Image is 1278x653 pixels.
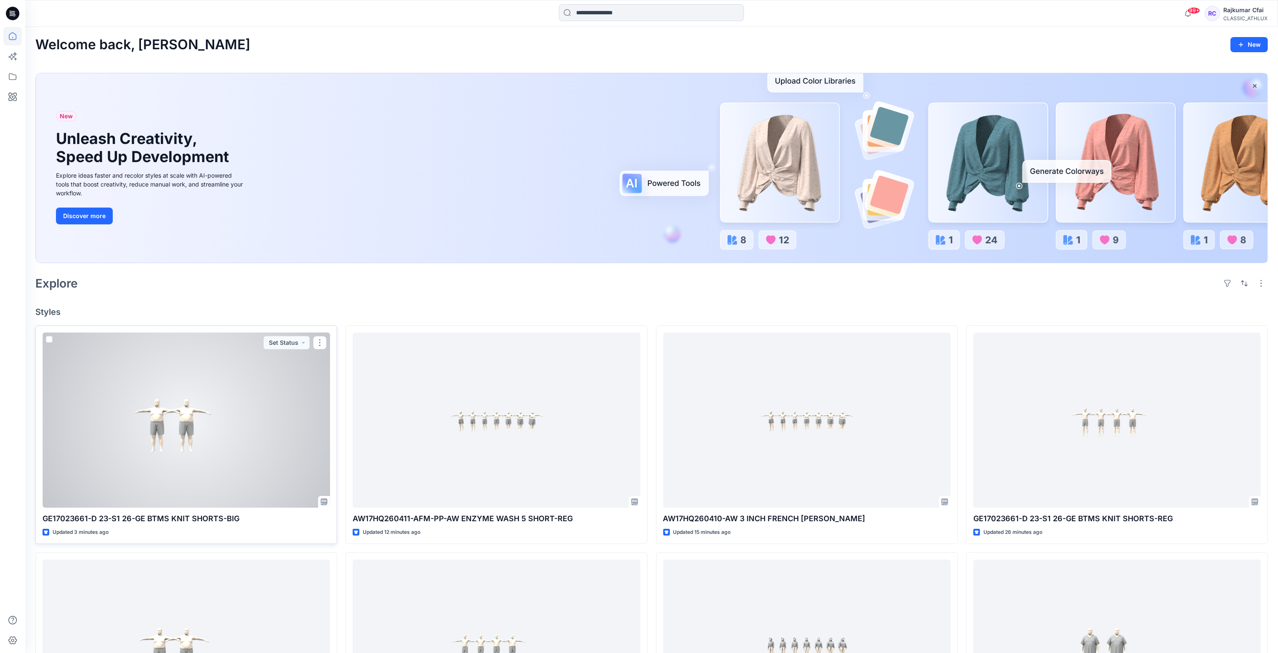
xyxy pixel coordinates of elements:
h1: Unleash Creativity, Speed Up Development [56,130,233,166]
button: New [1230,37,1268,52]
div: Rajkumar Cfai [1223,5,1267,15]
div: Explore ideas faster and recolor styles at scale with AI-powered tools that boost creativity, red... [56,171,245,197]
h2: Explore [35,277,78,290]
p: GE17023661-D 23-S1 26-GE BTMS KNIT SHORTS-REG [973,513,1261,525]
p: AW17HQ260411-AFM-PP-AW ENZYME WASH 5 SHORT-REG [353,513,640,525]
p: Updated 26 minutes ago [983,528,1042,537]
a: AW17HQ260410-AW 3 INCH FRENCH TERRY SHORT [663,333,951,508]
p: Updated 3 minutes ago [53,528,109,537]
div: CLASSIC_ATHLUX [1223,15,1267,21]
a: GE17023661-D 23-S1 26-GE BTMS KNIT SHORTS-BIG [43,333,330,508]
button: Discover more [56,208,113,224]
a: Discover more [56,208,245,224]
p: Updated 12 minutes ago [363,528,420,537]
span: New [60,111,73,121]
p: AW17HQ260410-AW 3 INCH FRENCH [PERSON_NAME] [663,513,951,525]
h4: Styles [35,307,1268,317]
span: 99+ [1188,7,1200,14]
div: RC [1205,6,1220,21]
a: AW17HQ260411-AFM-PP-AW ENZYME WASH 5 SHORT-REG [353,333,640,508]
h2: Welcome back, [PERSON_NAME] [35,37,250,53]
p: Updated 15 minutes ago [673,528,731,537]
p: GE17023661-D 23-S1 26-GE BTMS KNIT SHORTS-BIG [43,513,330,525]
a: GE17023661-D 23-S1 26-GE BTMS KNIT SHORTS-REG [973,333,1261,508]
